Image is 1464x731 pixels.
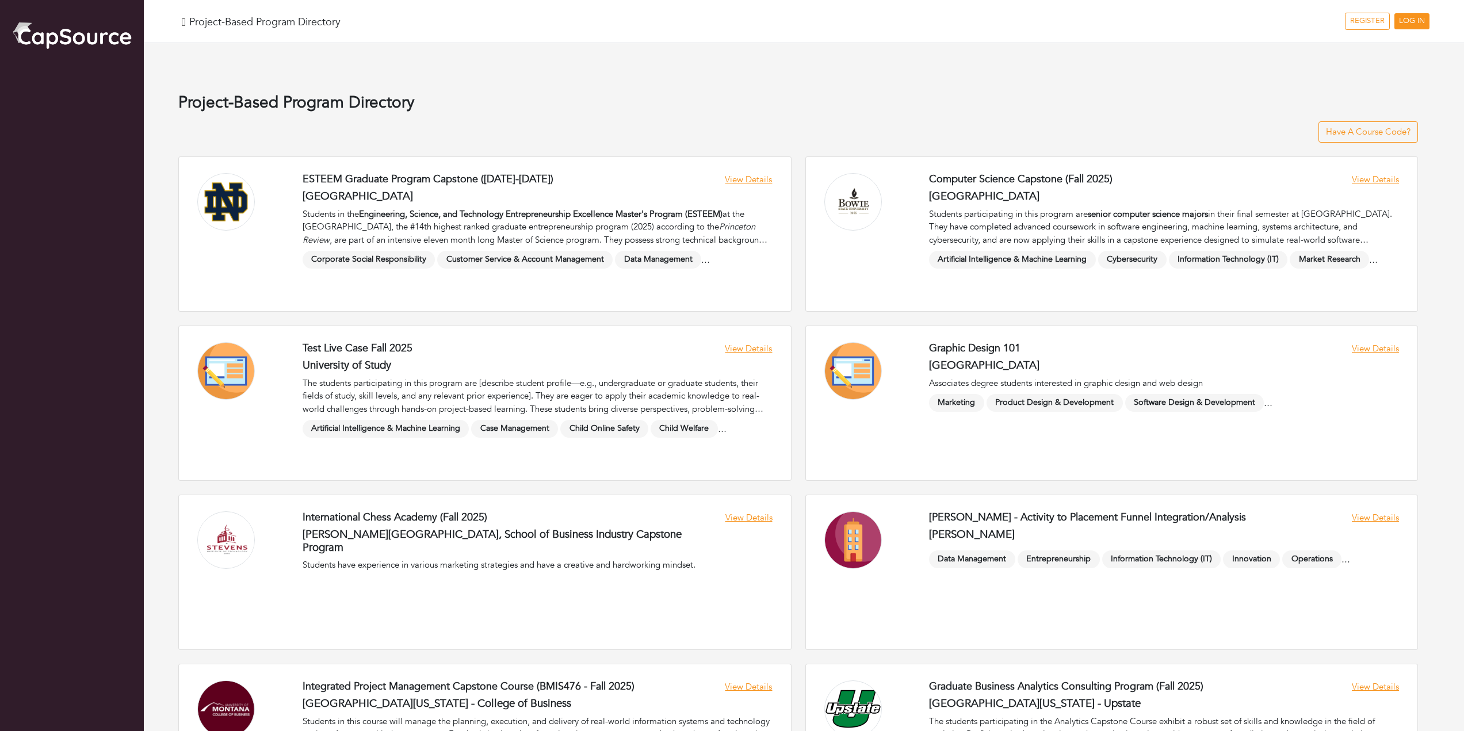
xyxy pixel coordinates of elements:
[189,16,341,29] h4: Project-Based Program Directory
[1318,121,1418,143] a: Have A Course Code?
[1345,13,1390,30] a: REGISTER
[12,20,132,50] img: cap_logo.png
[178,93,1418,113] h4: Project-Based Program Directory
[1394,13,1429,29] a: LOG IN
